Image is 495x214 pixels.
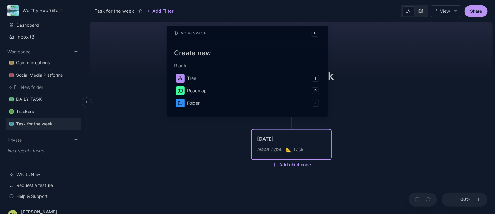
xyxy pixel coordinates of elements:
div: Domain: [DOMAIN_NAME] [16,16,68,21]
kbd: r [312,87,319,94]
div: v 4.0.25 [17,10,30,15]
kbd: t [312,75,319,82]
div: Domain Overview [24,37,56,41]
div: Workspace [174,30,206,37]
img: tab_keywords_by_traffic_grey.svg [62,36,67,41]
kbd: l [312,30,318,37]
div: Keywords by Traffic [69,37,105,41]
kbd: f [312,100,319,107]
label: Blank [174,62,321,70]
button: Treet [174,72,321,84]
h3: Create new [174,48,321,57]
img: tab_domain_overview_orange.svg [17,36,22,41]
button: Roadmapr [174,84,321,97]
img: logo_orange.svg [10,10,15,15]
button: Folderf [174,97,321,109]
img: website_grey.svg [10,16,15,21]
